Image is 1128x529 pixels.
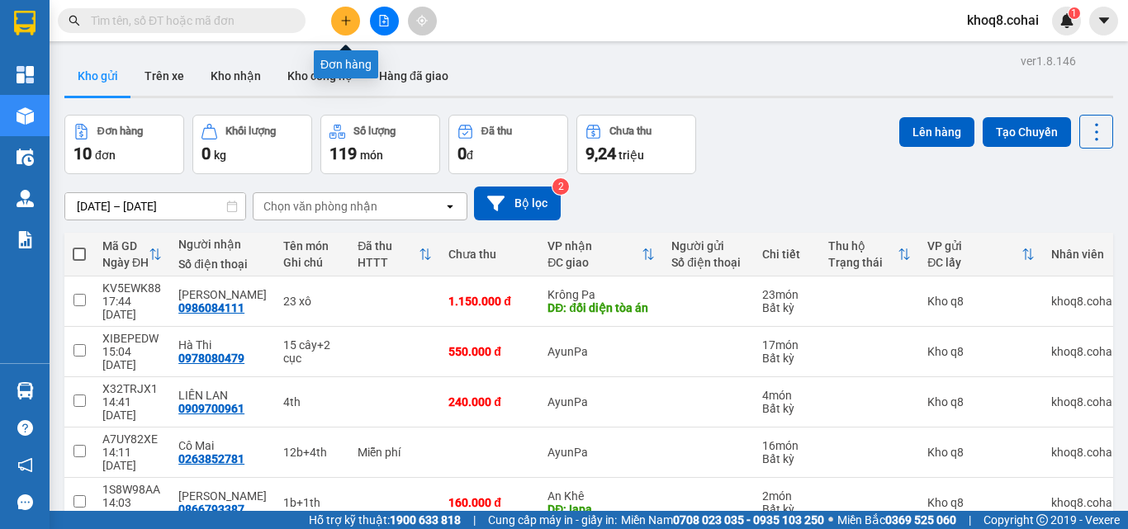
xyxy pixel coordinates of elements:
[576,115,696,174] button: Chưa thu9,24 triệu
[102,446,162,472] div: 14:11 [DATE]
[329,144,357,163] span: 119
[621,511,824,529] span: Miền Nam
[547,503,655,516] div: DĐ: Iapa
[927,496,1035,509] div: Kho q8
[358,446,432,459] div: Miễn phí
[1089,7,1118,35] button: caret-down
[131,56,197,96] button: Trên xe
[481,125,512,137] div: Đã thu
[358,239,419,253] div: Đã thu
[1051,446,1115,459] div: khoq8.cohai
[349,233,440,276] th: Toggle SortBy
[467,149,473,162] span: đ
[1036,514,1048,526] span: copyright
[585,144,616,163] span: 9,24
[762,248,812,261] div: Chi tiết
[178,389,267,402] div: LIÊN LAN
[366,56,462,96] button: Hàng đã giao
[178,257,267,271] div: Số điện thoại
[1051,248,1115,261] div: Nhân viên
[225,125,276,137] div: Khối lượng
[899,117,974,147] button: Lên hàng
[828,517,833,523] span: ⚪️
[360,149,383,162] span: món
[671,239,746,253] div: Người gửi
[178,352,244,365] div: 0978080479
[448,115,568,174] button: Đã thu0đ
[263,198,377,215] div: Chọn văn phòng nhận
[927,295,1035,308] div: Kho q8
[762,503,812,516] div: Bất kỳ
[283,395,341,409] div: 4th
[390,513,461,527] strong: 1900 633 818
[1051,496,1115,509] div: khoq8.cohai
[178,301,244,314] div: 0986084111
[1051,395,1115,409] div: khoq8.cohai
[17,66,34,83] img: dashboard-icon
[353,125,396,137] div: Số lượng
[283,239,341,253] div: Tên món
[547,288,655,301] div: Krông Pa
[408,7,437,35] button: aim
[17,457,33,473] span: notification
[17,494,33,510] span: message
[17,190,34,207] img: warehouse-icon
[95,149,116,162] span: đơn
[547,395,655,409] div: AyunPa
[448,496,531,509] div: 160.000 đ
[358,256,419,269] div: HTTT
[762,452,812,465] div: Bất kỳ
[178,238,267,251] div: Người nhận
[837,511,956,529] span: Miền Bắc
[73,144,92,163] span: 10
[474,187,561,220] button: Bộ lọc
[192,115,312,174] button: Khối lượng0kg
[102,496,162,522] div: 14:03 [DATE]
[927,395,1035,409] div: Kho q8
[969,511,971,529] span: |
[547,256,642,269] div: ĐC giao
[17,231,34,248] img: solution-icon
[65,193,245,220] input: Select a date range.
[102,295,162,321] div: 17:44 [DATE]
[69,15,80,26] span: search
[885,513,956,527] strong: 0369 525 060
[954,10,1052,31] span: khoq8.cohai
[283,295,341,308] div: 23 xô
[102,382,162,395] div: X32TRJX1
[1021,52,1076,70] div: ver 1.8.146
[1097,13,1111,28] span: caret-down
[473,511,476,529] span: |
[17,107,34,125] img: warehouse-icon
[671,256,746,269] div: Số điện thoại
[828,239,898,253] div: Thu hộ
[378,15,390,26] span: file-add
[178,439,267,452] div: Cô Mai
[762,352,812,365] div: Bất kỳ
[539,233,663,276] th: Toggle SortBy
[619,149,644,162] span: triệu
[1059,13,1074,28] img: icon-new-feature
[102,483,162,496] div: 1S8W98AA
[762,301,812,314] div: Bất kỳ
[547,345,655,358] div: AyunPa
[927,256,1021,269] div: ĐC lấy
[762,338,812,352] div: 17 món
[762,439,812,452] div: 16 món
[102,395,162,422] div: 14:41 [DATE]
[102,432,162,446] div: A7UY82XE
[14,11,36,35] img: logo-vxr
[1071,7,1077,19] span: 1
[416,15,428,26] span: aim
[448,295,531,308] div: 1.150.000 đ
[547,446,655,459] div: AyunPa
[102,239,149,253] div: Mã GD
[609,125,652,137] div: Chưa thu
[178,338,267,352] div: Hà Thi
[274,56,366,96] button: Kho công nợ
[94,233,170,276] th: Toggle SortBy
[309,511,461,529] span: Hỗ trợ kỹ thuật:
[178,402,244,415] div: 0909700961
[97,125,143,137] div: Đơn hàng
[457,144,467,163] span: 0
